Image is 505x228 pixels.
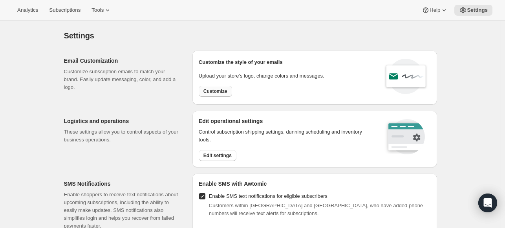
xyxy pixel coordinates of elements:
[87,5,116,16] button: Tools
[199,180,431,188] h2: Enable SMS with Awtomic
[199,128,374,144] p: Control subscription shipping settings, dunning scheduling and inventory tools.
[467,7,488,13] span: Settings
[199,86,232,97] button: Customize
[199,150,236,161] button: Edit settings
[64,68,180,91] p: Customize subscription emails to match your brand. Easily update messaging, color, and add a logo.
[17,7,38,13] span: Analytics
[199,117,374,125] h2: Edit operational settings
[209,193,328,199] span: Enable SMS text notifications for eligible subscribers
[209,203,423,216] span: Customers within [GEOGRAPHIC_DATA] and [GEOGRAPHIC_DATA], who have added phone numbers will recei...
[91,7,104,13] span: Tools
[417,5,453,16] button: Help
[203,88,227,94] span: Customize
[454,5,492,16] button: Settings
[44,5,85,16] button: Subscriptions
[64,180,180,188] h2: SMS Notifications
[64,117,180,125] h2: Logistics and operations
[203,152,232,159] span: Edit settings
[64,57,180,65] h2: Email Customization
[430,7,440,13] span: Help
[478,194,497,212] div: Open Intercom Messenger
[64,128,180,144] p: These settings allow you to control aspects of your business operations.
[13,5,43,16] button: Analytics
[199,72,324,80] p: Upload your store’s logo, change colors and messages.
[199,58,283,66] p: Customize the style of your emails
[64,31,94,40] span: Settings
[49,7,81,13] span: Subscriptions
